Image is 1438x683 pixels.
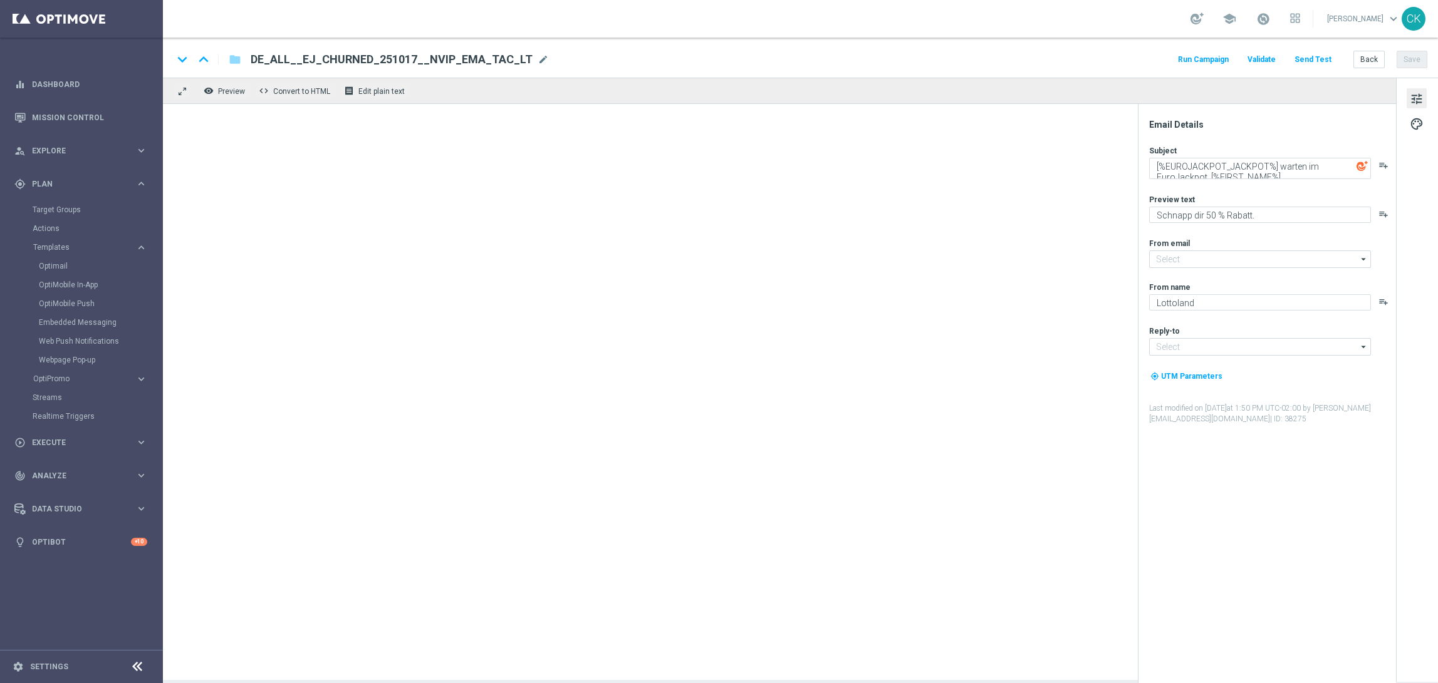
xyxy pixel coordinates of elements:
[1149,195,1195,205] label: Preview text
[1402,7,1425,31] div: CK
[33,238,162,369] div: Templates
[39,355,130,365] a: Webpage Pop-up
[1397,51,1427,68] button: Save
[39,261,130,271] a: Optimail
[131,538,147,546] div: +10
[32,68,147,101] a: Dashboard
[1378,297,1389,307] i: playlist_add
[39,299,130,309] a: OptiMobile Push
[1358,251,1370,267] i: arrow_drop_down
[259,86,269,96] span: code
[1387,12,1400,26] span: keyboard_arrow_down
[14,79,26,90] i: equalizer
[1222,12,1236,26] span: school
[218,87,245,96] span: Preview
[201,83,251,99] button: remove_red_eye Preview
[227,49,242,69] button: folder
[1246,51,1278,68] button: Validate
[1270,414,1306,423] span: | ID: 38275
[33,407,162,426] div: Realtime Triggers
[14,471,148,481] button: track_changes Analyze keyboard_arrow_right
[33,205,130,215] a: Target Groups
[33,369,162,388] div: OptiPromo
[39,317,130,327] a: Embedded Messaging
[1410,116,1424,132] span: palette
[39,275,162,294] div: OptiMobile In-App
[1149,326,1180,336] label: Reply-to
[33,375,135,383] div: OptiPromo
[256,83,336,99] button: code Convert to HTML
[1149,119,1395,130] div: Email Details
[1326,9,1402,28] a: [PERSON_NAME]keyboard_arrow_down
[14,470,26,481] i: track_changes
[33,375,123,383] span: OptiPromo
[33,200,162,219] div: Target Groups
[32,439,135,446] span: Execute
[14,178,26,190] i: gps_fixed
[33,219,162,238] div: Actions
[39,280,130,290] a: OptiMobile In-App
[358,87,405,96] span: Edit plain text
[32,472,135,480] span: Analyze
[14,437,135,448] div: Execute
[1149,239,1190,249] label: From email
[33,411,130,421] a: Realtime Triggers
[1150,372,1159,381] i: my_location
[1248,55,1276,64] span: Validate
[14,113,148,123] button: Mission Control
[135,503,147,515] i: keyboard_arrow_right
[32,505,135,513] span: Data Studio
[33,388,162,407] div: Streams
[135,436,147,448] i: keyboard_arrow_right
[1149,338,1371,356] input: Select
[14,537,148,547] button: lightbulb Optibot +10
[39,351,162,369] div: Webpage Pop-up
[135,373,147,385] i: keyboard_arrow_right
[14,178,135,190] div: Plan
[1357,160,1368,172] img: optiGenie.svg
[14,145,135,157] div: Explore
[33,393,130,403] a: Streams
[1410,91,1424,107] span: tune
[194,50,213,69] i: keyboard_arrow_up
[273,87,330,96] span: Convert to HTML
[173,50,192,69] i: keyboard_arrow_down
[33,242,148,252] div: Templates keyboard_arrow_right
[13,661,24,672] i: settings
[30,663,68,670] a: Settings
[1378,209,1389,219] button: playlist_add
[14,146,148,156] button: person_search Explore keyboard_arrow_right
[1407,88,1427,108] button: tune
[135,470,147,481] i: keyboard_arrow_right
[14,179,148,189] button: gps_fixed Plan keyboard_arrow_right
[33,244,123,251] span: Templates
[1161,372,1222,381] span: UTM Parameters
[14,537,26,548] i: lightbulb
[14,470,135,481] div: Analyze
[1149,369,1224,383] button: my_location UTM Parameters
[1378,160,1389,170] button: playlist_add
[14,438,148,448] button: play_circle_outline Execute keyboard_arrow_right
[14,437,26,448] i: play_circle_outline
[14,101,147,134] div: Mission Control
[33,244,135,251] div: Templates
[32,525,131,558] a: Optibot
[1407,113,1427,133] button: palette
[32,180,135,188] span: Plan
[135,145,147,157] i: keyboard_arrow_right
[39,257,162,275] div: Optimail
[32,147,135,155] span: Explore
[39,294,162,313] div: OptiMobile Push
[135,242,147,254] i: keyboard_arrow_right
[14,80,148,90] div: equalizer Dashboard
[341,83,410,99] button: receipt Edit plain text
[229,52,241,67] i: folder
[1149,282,1191,292] label: From name
[1176,51,1231,68] button: Run Campaign
[33,374,148,384] div: OptiPromo keyboard_arrow_right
